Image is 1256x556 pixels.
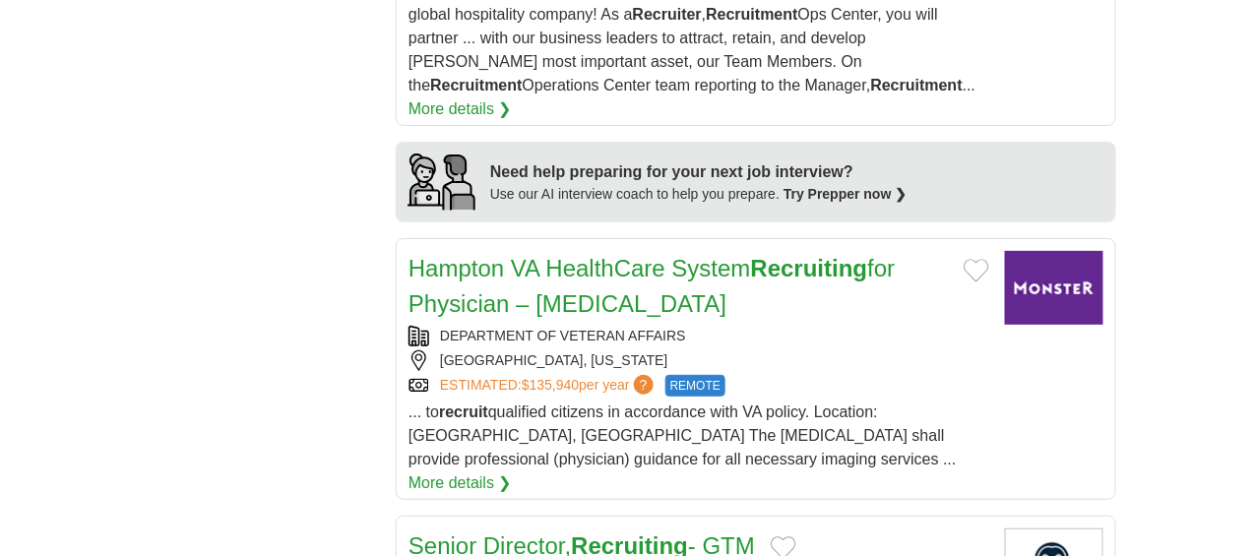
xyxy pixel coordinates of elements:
[408,97,512,121] a: More details ❯
[439,403,488,420] strong: recruit
[408,350,989,371] div: [GEOGRAPHIC_DATA], [US_STATE]
[751,255,868,281] strong: Recruiting
[522,377,579,393] span: $135,940
[408,471,512,495] a: More details ❯
[408,403,957,467] span: ... to qualified citizens in accordance with VA policy. Location: [GEOGRAPHIC_DATA], [GEOGRAPHIC_...
[784,186,908,202] a: Try Prepper now ❯
[408,255,895,317] a: Hampton VA HealthCare SystemRecruitingfor Physician – [MEDICAL_DATA]
[634,375,654,395] span: ?
[871,77,963,93] strong: Recruitment
[490,184,908,205] div: Use our AI interview coach to help you prepare.
[440,375,658,397] a: ESTIMATED:$135,940per year?
[430,77,522,93] strong: Recruitment
[490,160,908,184] div: Need help preparing for your next job interview?
[633,6,702,23] strong: Recruiter
[706,6,797,23] strong: Recruitment
[964,259,989,282] button: Add to favorite jobs
[1005,251,1103,325] img: Company logo
[665,375,725,397] span: REMOTE
[408,326,989,346] div: DEPARTMENT OF VETERAN AFFAIRS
